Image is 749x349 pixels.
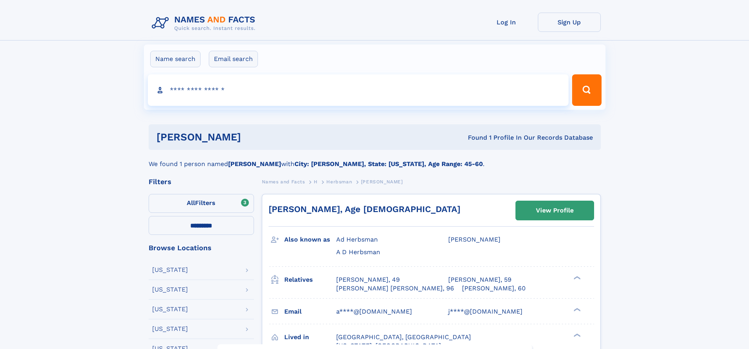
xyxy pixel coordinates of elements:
input: search input [148,74,569,106]
a: Names and Facts [262,177,305,187]
b: City: [PERSON_NAME], State: [US_STATE], Age Range: 45-60 [294,160,483,168]
div: Found 1 Profile In Our Records Database [354,133,593,142]
span: A D Herbsman [336,248,380,256]
a: [PERSON_NAME], 59 [448,275,512,284]
h1: [PERSON_NAME] [156,132,355,142]
span: [GEOGRAPHIC_DATA], [GEOGRAPHIC_DATA] [336,333,471,341]
label: Name search [150,51,201,67]
h3: Also known as [284,233,336,246]
button: Search Button [572,74,601,106]
span: H [314,179,318,185]
a: Herbsman [326,177,352,187]
a: H [314,177,318,187]
span: Ad Herbsman [336,236,378,243]
div: View Profile [536,201,574,220]
h3: Relatives [284,273,336,286]
div: [US_STATE] [152,267,188,273]
h3: Email [284,305,336,318]
a: Sign Up [538,13,601,32]
a: [PERSON_NAME], Age [DEMOGRAPHIC_DATA] [269,204,460,214]
a: [PERSON_NAME], 49 [336,275,400,284]
div: ❯ [572,332,581,338]
h3: Lived in [284,331,336,344]
img: Logo Names and Facts [149,13,262,34]
div: [US_STATE] [152,306,188,312]
div: [US_STATE] [152,286,188,293]
span: [PERSON_NAME] [448,236,501,243]
div: Filters [149,178,254,185]
a: View Profile [516,201,594,220]
b: [PERSON_NAME] [228,160,281,168]
a: [PERSON_NAME], 60 [462,284,526,293]
div: We found 1 person named with . [149,150,601,169]
span: [PERSON_NAME] [361,179,403,185]
div: ❯ [572,307,581,312]
span: Herbsman [326,179,352,185]
span: All [187,199,195,207]
div: Browse Locations [149,244,254,251]
div: ❯ [572,275,581,280]
div: [US_STATE] [152,326,188,332]
a: [PERSON_NAME] [PERSON_NAME], 96 [336,284,454,293]
a: Log In [475,13,538,32]
label: Filters [149,194,254,213]
label: Email search [209,51,258,67]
